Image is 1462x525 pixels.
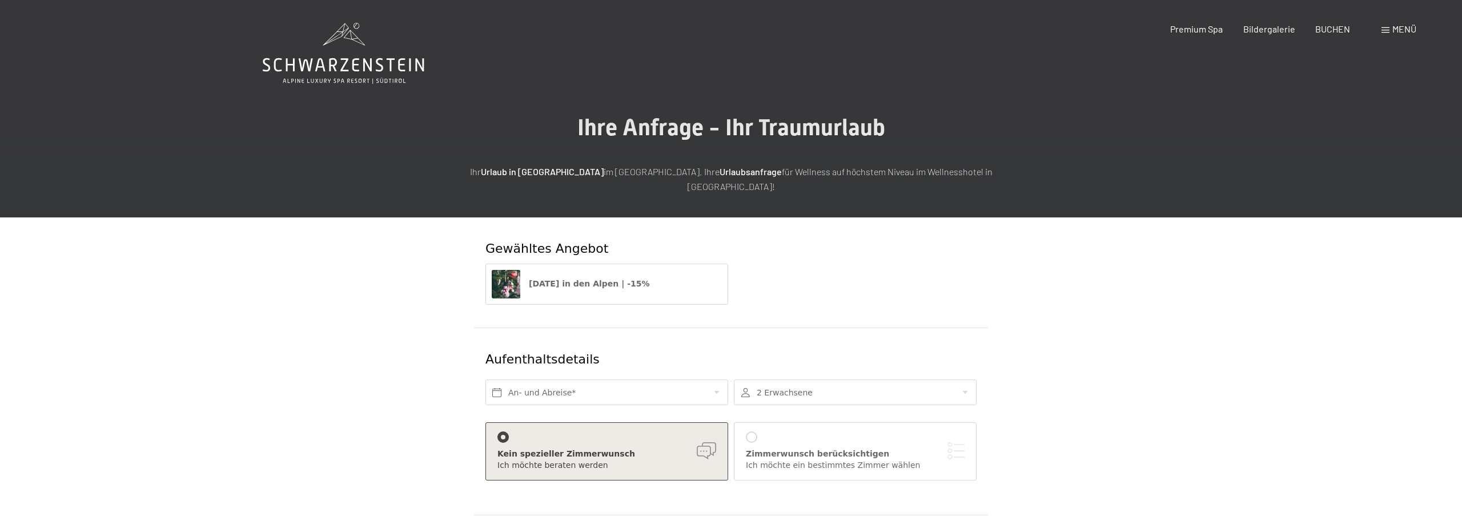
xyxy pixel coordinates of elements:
[481,166,604,177] strong: Urlaub in [GEOGRAPHIC_DATA]
[720,166,782,177] strong: Urlaubsanfrage
[492,270,520,298] img: Weihnachten in den Alpen | -15%
[1243,23,1295,34] a: Bildergalerie
[529,279,649,288] span: [DATE] in den Alpen | -15%
[485,351,894,369] div: Aufenthaltsdetails
[746,460,965,471] div: Ich möchte ein bestimmtes Zimmer wählen
[1170,23,1223,34] a: Premium Spa
[445,164,1017,193] p: Ihr im [GEOGRAPHIC_DATA]. Ihre für Wellness auf höchstem Niveau im Wellnesshotel in [GEOGRAPHIC_D...
[497,449,716,460] div: Kein spezieller Zimmerwunsch
[497,460,716,471] div: Ich möchte beraten werden
[1392,23,1416,34] span: Menü
[577,114,885,141] span: Ihre Anfrage - Ihr Traumurlaub
[746,449,965,460] div: Zimmerwunsch berücksichtigen
[1315,23,1350,34] a: BUCHEN
[485,240,977,258] div: Gewähltes Angebot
